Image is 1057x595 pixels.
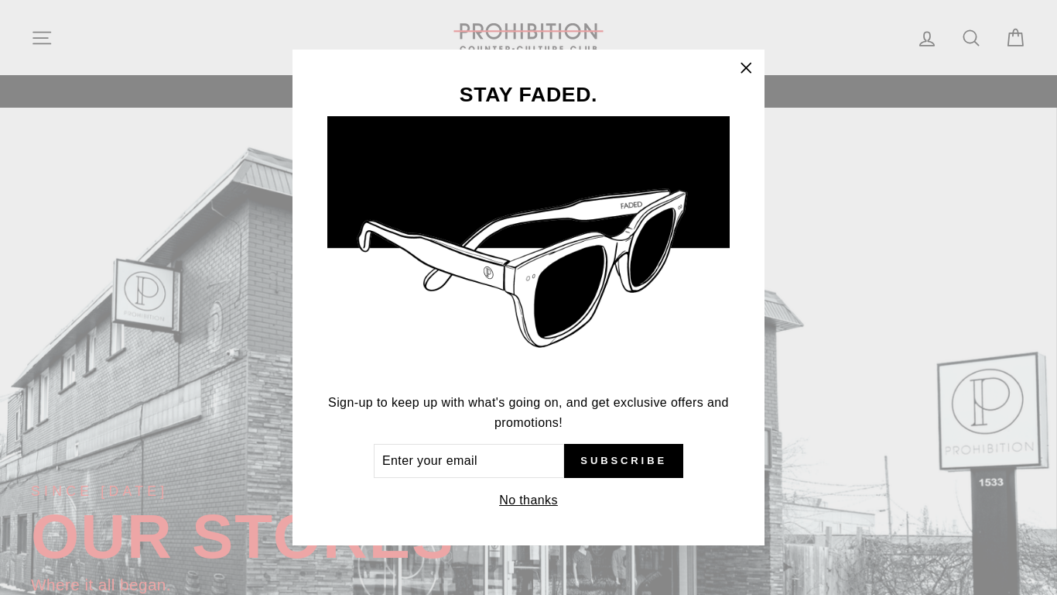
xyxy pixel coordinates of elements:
button: No thanks [494,490,563,511]
input: Enter your email [374,444,564,478]
p: Sign-up to keep up with what's going on, and get exclusive offers and promotions! [327,393,730,432]
h3: STAY FADED. [327,84,730,105]
button: Subscribe [564,444,683,478]
span: Subscribe [580,454,667,468]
